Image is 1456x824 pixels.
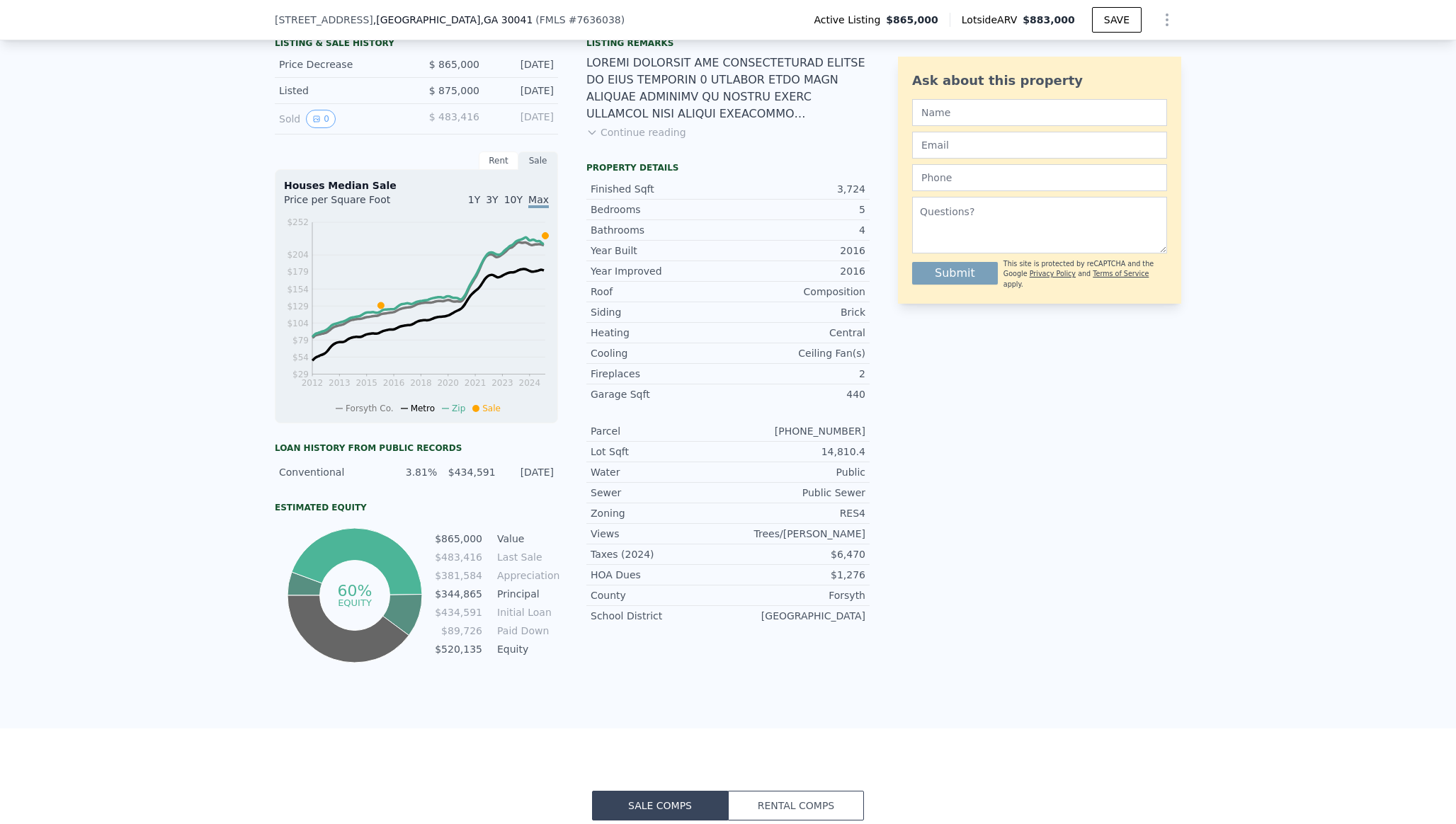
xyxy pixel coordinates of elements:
[728,547,865,561] div: $6,470
[528,194,549,208] span: Max
[275,502,558,513] div: Estimated Equity
[912,71,1167,91] div: Ask about this property
[429,59,479,70] span: $ 865,000
[728,182,865,196] div: 3,724
[728,202,865,217] div: 5
[962,13,1023,27] span: Lotside ARV
[292,370,309,379] tspan: $29
[1003,259,1167,290] div: This site is protected by reCAPTCHA and the Google and apply.
[494,605,558,620] td: Initial Loan
[728,346,865,360] div: Ceiling Fan(s)
[586,162,870,173] div: Property details
[728,588,865,602] div: Forsyth
[434,641,483,657] td: $520,135
[504,194,523,205] span: 10Y
[279,465,379,479] div: Conventional
[429,85,479,96] span: $ 875,000
[728,326,865,340] div: Central
[728,609,865,623] div: [GEOGRAPHIC_DATA]
[434,549,483,565] td: $483,416
[519,378,541,388] tspan: 2024
[434,568,483,583] td: $381,584
[302,378,324,388] tspan: 2012
[591,285,728,299] div: Roof
[591,445,728,459] div: Lot Sqft
[337,582,372,600] tspan: 60%
[287,267,309,277] tspan: $179
[591,387,728,401] div: Garage Sqft
[591,367,728,381] div: Fireplaces
[728,486,865,500] div: Public Sewer
[886,13,938,27] span: $865,000
[287,319,309,328] tspan: $104
[728,527,865,541] div: Trees/[PERSON_NAME]
[279,84,405,98] div: Listed
[728,387,865,401] div: 440
[591,424,728,438] div: Parcel
[494,549,558,565] td: Last Sale
[410,378,432,388] tspan: 2018
[591,465,728,479] div: Water
[287,302,309,311] tspan: $129
[429,111,479,122] span: $ 483,416
[591,223,728,237] div: Bathrooms
[728,465,865,479] div: Public
[275,13,373,27] span: [STREET_ADDRESS]
[912,164,1167,191] input: Phone
[1153,6,1181,34] button: Show Options
[591,305,728,319] div: Siding
[586,38,870,49] div: Listing remarks
[356,378,377,388] tspan: 2015
[284,178,549,193] div: Houses Median Sale
[275,442,558,454] div: Loan history from public records
[284,193,416,215] div: Price per Square Foot
[287,250,309,260] tspan: $204
[480,14,533,25] span: , GA 30041
[494,531,558,547] td: Value
[591,588,728,602] div: County
[591,244,728,258] div: Year Built
[1093,270,1149,277] a: Terms of Service
[912,99,1167,126] input: Name
[486,194,498,205] span: 3Y
[434,623,483,639] td: $89,726
[591,609,728,623] div: School District
[482,404,501,413] span: Sale
[728,506,865,520] div: RES4
[591,486,728,500] div: Sewer
[591,547,728,561] div: Taxes (2024)
[287,285,309,294] tspan: $154
[452,404,465,413] span: Zip
[728,285,865,299] div: Composition
[445,465,495,479] div: $434,591
[728,223,865,237] div: 4
[479,151,518,170] div: Rent
[491,378,513,388] tspan: 2023
[591,527,728,541] div: Views
[494,568,558,583] td: Appreciation
[728,445,865,459] div: 14,810.4
[465,378,487,388] tspan: 2021
[338,597,372,607] tspan: equity
[279,110,405,128] div: Sold
[728,791,864,820] button: Rental Comps
[912,262,998,285] button: Submit
[491,57,554,71] div: [DATE]
[504,465,554,479] div: [DATE]
[591,264,728,278] div: Year Improved
[346,404,394,413] span: Forsyth Co.
[814,13,886,27] span: Active Listing
[1030,270,1076,277] a: Privacy Policy
[387,465,437,479] div: 3.81%
[494,623,558,639] td: Paid Down
[728,244,865,258] div: 2016
[1092,7,1142,33] button: SAVE
[275,38,558,52] div: LISTING & SALE HISTORY
[1023,14,1075,25] span: $883,000
[540,14,566,25] span: FMLS
[437,378,459,388] tspan: 2020
[434,531,483,547] td: $865,000
[728,568,865,582] div: $1,276
[591,182,728,196] div: Finished Sqft
[373,13,533,27] span: , [GEOGRAPHIC_DATA]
